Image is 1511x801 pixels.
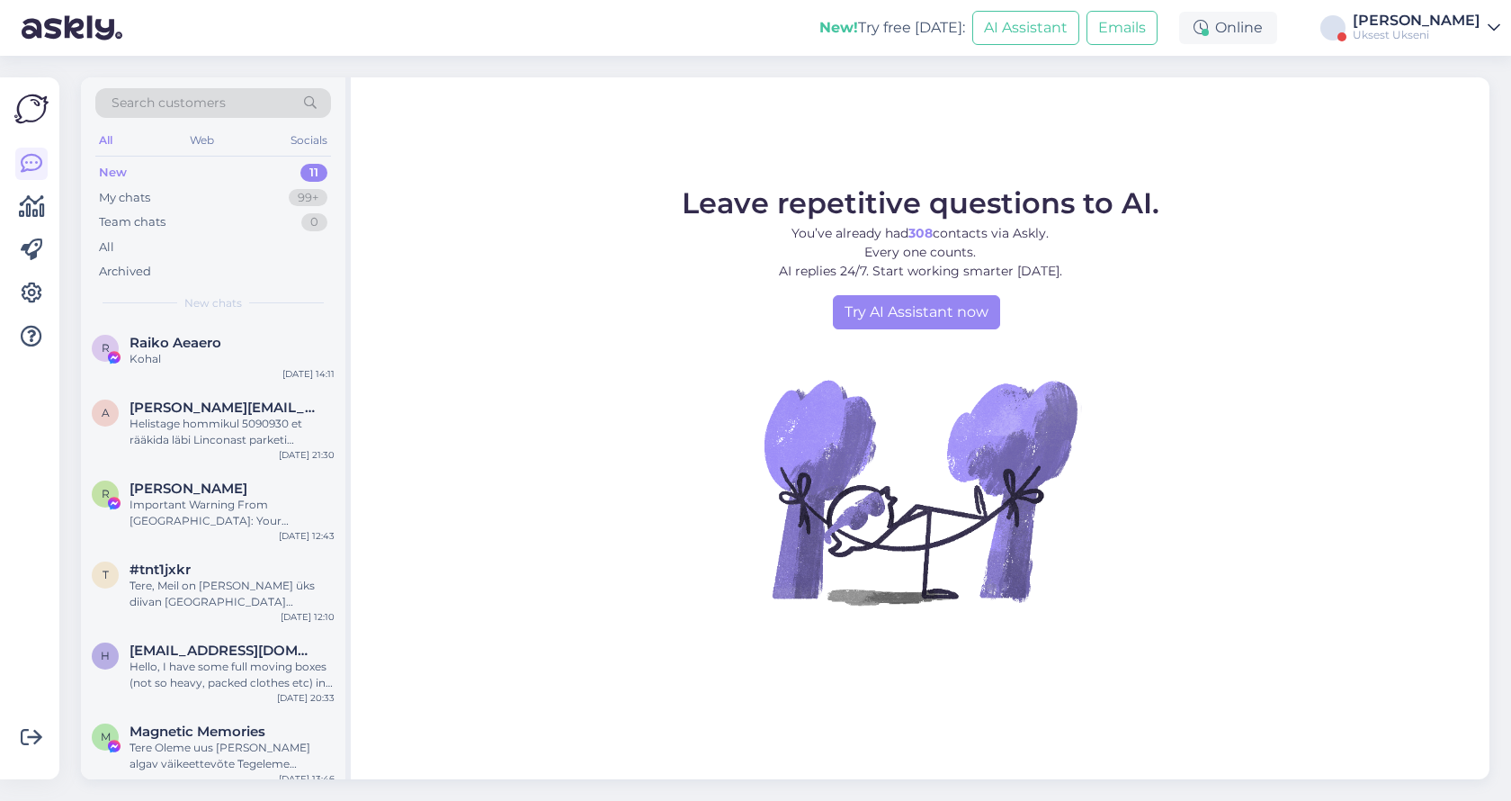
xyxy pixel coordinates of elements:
[99,238,114,256] div: All
[972,11,1079,45] button: AI Assistant
[279,448,335,462] div: [DATE] 21:30
[99,213,165,231] div: Team chats
[289,189,327,207] div: 99+
[130,562,191,578] span: #tnt1jxkr
[186,129,218,152] div: Web
[1353,13,1480,28] div: [PERSON_NAME]
[103,568,109,581] span: t
[130,740,335,772] div: Tere Oleme uus [PERSON_NAME] algav väikeettevõte Tegeleme fotomagnetite valmistamisega, 5x5 cm, n...
[279,772,335,786] div: [DATE] 13:46
[281,610,335,624] div: [DATE] 12:10
[1353,28,1480,42] div: Uksest Ukseni
[130,400,317,416] span: andreas.aho@gmail.com
[682,224,1159,281] p: You’ve already had contacts via Askly. Every one counts. AI replies 24/7. Start working smarter [...
[130,416,335,448] div: Helistage hommikul 5090930 et rääkida läbi Linconast parketi toomine Pallasti 44 5
[819,19,858,36] b: New!
[99,189,150,207] div: My chats
[130,481,247,497] span: Rafael Snow
[102,406,110,419] span: a
[682,185,1159,220] span: Leave repetitive questions to AI.
[908,225,933,241] b: 308
[279,529,335,543] div: [DATE] 12:43
[130,335,221,351] span: Raiko Aeaero
[112,94,226,112] span: Search customers
[819,17,965,39] div: Try free [DATE]:
[99,164,127,182] div: New
[95,129,116,152] div: All
[301,213,327,231] div: 0
[1086,11,1158,45] button: Emails
[14,92,49,126] img: Askly Logo
[130,351,335,367] div: Kohal
[101,730,111,743] span: M
[1353,13,1500,42] a: [PERSON_NAME]Uksest Ukseni
[102,341,110,355] span: R
[300,164,327,182] div: 11
[102,487,110,500] span: R
[277,691,335,705] div: [DATE] 20:33
[130,724,265,740] span: Magnetic Memories
[130,578,335,610] div: Tere, Meil on [PERSON_NAME] üks diivan [GEOGRAPHIC_DATA] kesklinnast Mustamäele toimetada. Kas sa...
[130,643,317,659] span: handeyetkinn@gmail.com
[1179,12,1277,44] div: Online
[99,263,151,281] div: Archived
[184,295,242,311] span: New chats
[130,659,335,691] div: Hello, I have some full moving boxes (not so heavy, packed clothes etc) in a storage place at par...
[758,329,1082,653] img: No Chat active
[287,129,331,152] div: Socials
[833,295,1000,329] a: Try AI Assistant now
[101,649,110,662] span: h
[282,367,335,381] div: [DATE] 14:11
[130,497,335,529] div: Important Warning From [GEOGRAPHIC_DATA]: Your Facebook page is scheduled for permanent deletion ...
